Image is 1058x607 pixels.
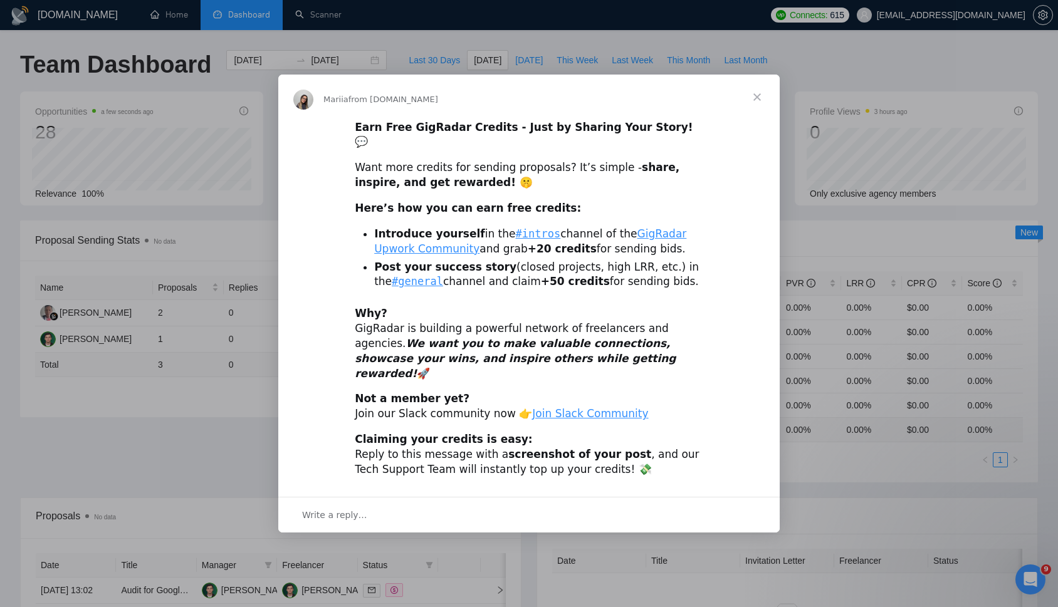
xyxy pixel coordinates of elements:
b: Earn Free GigRadar Credits - Just by Sharing Your Story! [355,121,693,133]
a: #general [392,275,443,288]
b: Post your success story [374,261,516,273]
b: Not a member yet? [355,392,469,405]
b: Introduce yourself [374,227,485,240]
b: Claiming your credits is easy: [355,433,533,445]
a: #intros [516,227,561,240]
img: Profile image for Mariia [293,90,313,110]
span: Write a reply… [302,507,367,523]
div: Want more credits for sending proposals? It’s simple - [355,160,703,190]
div: 💬 [355,120,703,150]
div: Open conversation and reply [278,497,780,532]
div: GigRadar is building a powerful network of freelancers and agencies. 🚀 [355,306,703,381]
b: Why? [355,307,387,319]
i: We want you to make valuable connections, showcase your wins, and inspire others while getting re... [355,337,676,380]
b: screenshot of your post [508,448,651,460]
div: Join our Slack community now 👉 [355,392,703,422]
b: +50 credits [541,275,610,288]
span: Close [735,75,780,120]
span: Mariia [323,95,348,104]
div: Reply to this message with a , and our Tech Support Team will instantly top up your credits! 💸 [355,432,703,477]
li: in the channel of the and grab for sending bids. [374,227,703,257]
a: Join Slack Community [532,407,648,420]
b: +20 credits [528,242,597,255]
li: (closed projects, high LRR, etc.) in the channel and claim for sending bids. [374,260,703,290]
b: Here’s how you can earn free credits: [355,202,581,214]
span: from [DOMAIN_NAME] [348,95,438,104]
a: GigRadar Upwork Community [374,227,686,255]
